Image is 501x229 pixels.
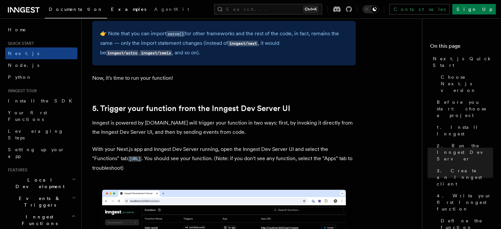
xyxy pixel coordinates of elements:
[5,71,77,83] a: Python
[8,74,32,80] span: Python
[5,107,77,125] a: Your first Functions
[8,51,39,56] span: Next.js
[5,41,34,46] span: Quick start
[214,4,322,14] button: Search...Ctrl+K
[106,50,138,56] code: inngest/astro
[437,124,493,137] span: 1. Install Inngest
[5,174,77,192] button: Local Development
[430,42,493,53] h4: On this page
[5,125,77,144] a: Leveraging Steps
[5,177,72,190] span: Local Development
[45,2,107,18] a: Documentation
[8,110,47,122] span: Your first Functions
[5,95,77,107] a: Install the SDK
[92,145,356,173] p: With your Next.js app and Inngest Dev Server running, open the Inngest Dev Server UI and select t...
[437,99,493,119] span: Before you start: choose a project
[128,155,142,161] a: [URL]
[5,24,77,36] a: Home
[228,41,258,46] code: inngest/next
[92,73,356,83] p: Now, it's time to run your function!
[150,2,193,18] a: AgentKit
[154,7,189,12] span: AgentKit
[8,129,64,140] span: Leveraging Steps
[128,156,142,162] code: [URL]
[434,190,493,215] a: 4. Write your first Inngest function
[5,192,77,211] button: Events & Triggers
[107,2,150,18] a: Examples
[434,96,493,121] a: Before you start: choose a project
[100,29,348,58] p: 👉 Note that you can import for other frameworks and the rest of the code, in fact, remains the sa...
[49,7,103,12] span: Documentation
[363,5,378,13] button: Toggle dark mode
[111,7,146,12] span: Examples
[5,144,77,162] a: Setting up your app
[5,47,77,59] a: Next.js
[8,63,39,68] span: Node.js
[5,195,72,208] span: Events & Triggers
[438,71,493,96] a: Choose Next.js version
[5,59,77,71] a: Node.js
[5,88,37,94] span: Inngest tour
[92,104,290,113] a: 5. Trigger your function from the Inngest Dev Server UI
[166,30,185,37] a: serve()
[8,98,76,103] span: Install the SDK
[433,55,493,69] span: Next.js Quick Start
[8,147,65,159] span: Setting up your app
[437,142,493,162] span: 2. Run the Inngest Dev Server
[441,74,493,94] span: Choose Next.js version
[434,165,493,190] a: 3. Create an Inngest client
[8,26,26,33] span: Home
[166,31,185,37] code: serve()
[92,118,356,137] p: Inngest is powered by [DOMAIN_NAME] will trigger your function in two ways: first, by invoking it...
[5,167,27,173] span: Features
[437,167,493,187] span: 3. Create an Inngest client
[434,140,493,165] a: 2. Run the Inngest Dev Server
[437,192,493,212] span: 4. Write your first Inngest function
[389,4,450,14] a: Contact sales
[5,214,71,227] span: Inngest Functions
[140,50,172,56] code: inngest/remix
[303,6,318,13] kbd: Ctrl+K
[434,121,493,140] a: 1. Install Inngest
[452,4,496,14] a: Sign Up
[430,53,493,71] a: Next.js Quick Start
